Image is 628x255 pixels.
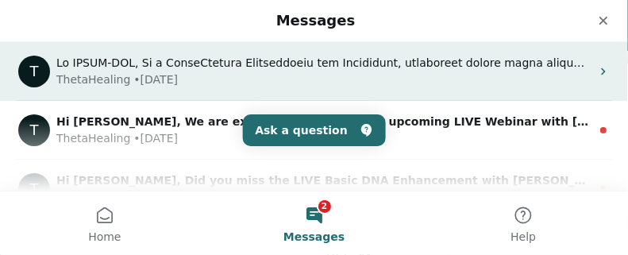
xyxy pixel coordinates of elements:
[242,114,386,146] button: Ask a question
[133,189,178,206] div: • [DATE]
[589,6,618,35] div: Close
[56,71,130,88] div: ThetaHealing
[18,114,50,146] div: Profile image for ThetaHealing
[18,173,50,205] div: Profile image for ThetaHealing
[133,130,178,147] div: • [DATE]
[510,231,536,242] span: Help
[18,56,50,87] div: Profile image for ThetaHealing
[56,189,130,206] div: ThetaHealing
[273,7,359,34] h1: Messages
[56,130,130,147] div: ThetaHealing
[133,71,178,88] div: • [DATE]
[418,191,628,255] button: Help
[88,231,121,242] span: Home
[283,231,345,242] span: Messages
[210,191,419,255] button: Messages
